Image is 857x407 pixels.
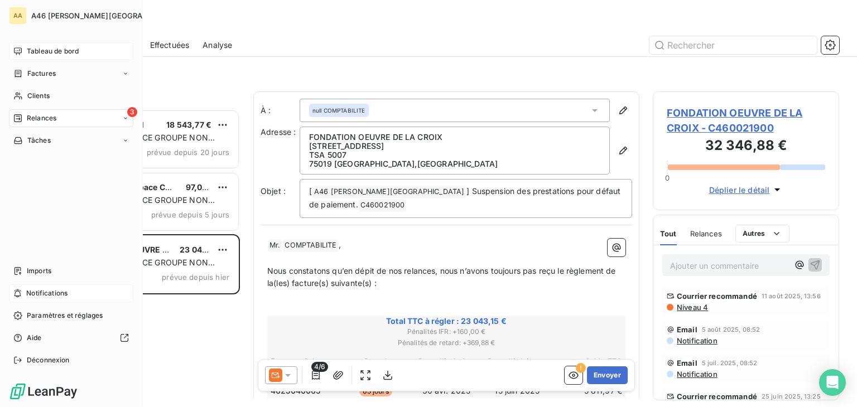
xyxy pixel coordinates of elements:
[268,239,282,252] span: Mr.
[27,46,79,56] span: Tableau de bord
[735,225,789,243] button: Autres
[9,109,133,127] a: 3Relances
[267,266,618,288] span: Nous constatons qu’en dépit de nos relances, nous n’avons toujours pas reçu le règlement de la(le...
[341,356,411,367] th: Retard
[27,311,103,321] span: Paramètres et réglages
[359,199,407,212] span: C460021900
[79,245,211,254] span: FONDATION OEUVRE DE LA CROIX
[27,91,50,101] span: Clients
[31,11,185,20] span: A46 [PERSON_NAME][GEOGRAPHIC_DATA]
[677,292,757,301] span: Courrier recommandé
[27,333,42,343] span: Aide
[9,87,133,105] a: Clients
[660,229,677,238] span: Tout
[151,210,229,219] span: prévue depuis 5 jours
[9,7,27,25] div: AA
[27,113,56,123] span: Relances
[690,229,722,238] span: Relances
[27,266,51,276] span: Imports
[677,325,697,334] span: Email
[80,133,215,153] span: PLAN DE RELANCE GROUPE NON AUTOMATIQUE
[80,195,215,216] span: PLAN DE RELANCE GROUPE NON AUTOMATIQUE
[9,132,133,149] a: Tâches
[80,258,215,278] span: PLAN DE RELANCE GROUPE NON AUTOMATIQUE
[587,366,628,384] button: Envoyer
[261,186,286,196] span: Objet :
[261,127,296,137] span: Adresse :
[665,173,670,182] span: 0
[309,151,600,159] p: TSA 5007
[819,369,846,396] div: Open Intercom Messenger
[147,148,229,157] span: prévue depuis 20 jours
[270,356,340,367] th: Factures échues
[9,262,133,280] a: Imports
[269,327,624,337] span: Pénalités IFR : + 160,00 €
[667,135,825,158] h3: 32 346,88 €
[339,240,341,249] span: ,
[676,336,718,345] span: Notification
[702,360,758,366] span: 5 juil. 2025, 08:52
[649,36,817,54] input: Rechercher
[706,183,787,196] button: Déplier le détail
[309,159,600,168] p: 75019 [GEOGRAPHIC_DATA] , [GEOGRAPHIC_DATA]
[9,382,78,400] img: Logo LeanPay
[27,135,51,146] span: Tâches
[180,245,225,254] span: 23 043,15 €
[269,338,624,348] span: Pénalités de retard : + 369,88 €
[127,107,137,117] span: 3
[676,303,708,312] span: Niveau 4
[709,184,770,196] span: Déplier le détail
[9,307,133,324] a: Paramètres et réglages
[309,133,600,142] p: FONDATION OEUVRE DE LA CROIX
[283,239,338,252] span: COMPTABILITE
[166,120,211,129] span: 18 543,77 €
[762,393,821,400] span: 25 juin 2025, 13:25
[269,316,624,327] span: Total TTC à régler : 23 043,15 €
[412,356,482,367] th: Date d’émission
[482,356,552,367] th: Date d’échéance
[203,40,232,51] span: Analyse
[150,40,190,51] span: Effectuées
[677,358,697,367] span: Email
[309,186,312,196] span: [
[26,288,68,298] span: Notifications
[553,356,623,367] th: Solde TTC
[9,65,133,83] a: Factures
[54,109,240,407] div: grid
[309,142,600,151] p: [STREET_ADDRESS]
[311,362,328,372] span: 4/6
[702,326,760,333] span: 5 août 2025, 08:52
[9,329,133,347] a: Aide
[762,293,821,299] span: 11 août 2025, 13:56
[162,273,229,282] span: prévue depuis hier
[261,105,300,116] label: À :
[309,186,623,209] span: ] Suspension des prestations pour défaut de paiement.
[186,182,215,192] span: 97,08 €
[312,186,466,198] span: A46 [PERSON_NAME][GEOGRAPHIC_DATA]
[667,105,825,135] span: FONDATION OEUVRE DE LA CROIX - C460021900
[27,69,56,79] span: Factures
[312,106,365,114] span: null COMPTABILITE
[677,392,757,401] span: Courrier recommandé
[9,42,133,60] a: Tableau de bord
[676,370,718,379] span: Notification
[27,355,70,365] span: Déconnexion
